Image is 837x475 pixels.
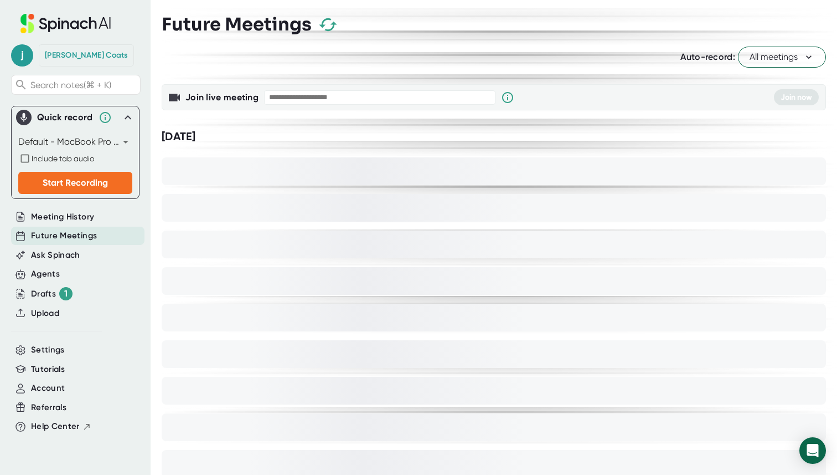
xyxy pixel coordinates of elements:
[31,401,66,414] button: Referrals
[31,249,80,262] button: Ask Spinach
[31,287,73,300] button: Drafts 1
[59,287,73,300] div: 1
[680,52,735,62] span: Auto-record:
[18,133,132,151] div: Default - MacBook Pro Microphone (Built-in)
[31,268,60,280] button: Agents
[162,130,826,144] div: [DATE]
[774,89,819,105] button: Join now
[185,92,259,103] b: Join live meeting
[18,172,132,194] button: Start Recording
[11,44,33,67] span: j
[781,93,812,102] span: Join now
[31,344,65,356] button: Settings
[31,287,73,300] div: Drafts
[43,177,108,188] span: Start Recording
[31,382,65,395] button: Account
[45,50,128,60] div: Justin Coats
[738,47,826,68] button: All meetings
[31,307,59,320] button: Upload
[32,154,94,163] span: Include tab audio
[31,420,80,433] span: Help Center
[799,437,826,464] div: Open Intercom Messenger
[31,211,94,223] button: Meeting History
[30,80,111,90] span: Search notes (⌘ + K)
[750,50,814,64] span: All meetings
[16,106,135,129] div: Quick record
[31,229,97,242] button: Future Meetings
[31,420,91,433] button: Help Center
[31,363,65,376] button: Tutorials
[162,14,312,35] h3: Future Meetings
[37,112,93,123] div: Quick record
